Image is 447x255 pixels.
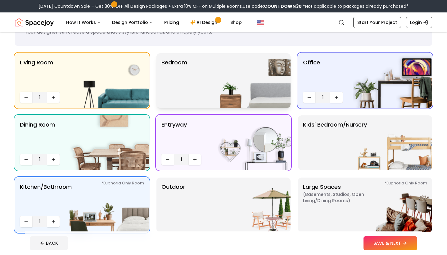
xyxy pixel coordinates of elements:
span: 1 [35,94,45,101]
button: Increase quantity [330,92,343,103]
p: Bedroom [161,58,187,103]
img: Office [353,53,432,108]
button: Decrease quantity [20,154,32,165]
p: Dining Room [20,120,55,151]
img: Outdoor [211,178,291,232]
button: Decrease quantity [20,92,32,103]
img: Kitchen/Bathroom *Euphoria Only [70,178,149,232]
span: ( Basements, Studios, Open living/dining rooms ) [303,191,381,204]
a: Pricing [159,16,184,29]
p: Large Spaces [303,183,381,227]
span: 1 [35,156,45,163]
img: Large Spaces *Euphoria Only [353,178,432,232]
img: Bedroom [211,53,291,108]
a: Start Your Project [353,17,401,28]
b: COUNTDOWN30 [264,3,302,9]
img: United States [257,19,264,26]
span: 1 [176,156,186,163]
a: Spacejoy [15,16,54,29]
p: Outdoor [161,183,185,227]
button: Increase quantity [189,154,201,165]
button: Increase quantity [47,154,60,165]
p: entryway [161,120,187,151]
button: How It Works [61,16,106,29]
button: Decrease quantity [20,216,32,227]
img: entryway [211,115,291,170]
span: 1 [35,218,45,225]
p: Kids' Bedroom/Nursery [303,120,367,165]
span: Use code: [243,3,302,9]
a: Shop [225,16,247,29]
button: Increase quantity [47,216,60,227]
button: Increase quantity [47,92,60,103]
button: Decrease quantity [303,92,315,103]
p: Living Room [20,58,53,89]
p: Kitchen/Bathroom [20,183,72,214]
img: Spacejoy Logo [15,16,54,29]
div: [DATE] Countdown Sale – Get 30% OFF All Design Packages + Extra 10% OFF on Multiple Rooms. [38,3,409,9]
button: Design Portfolio [107,16,158,29]
span: *Not applicable to packages already purchased* [302,3,409,9]
img: Dining Room [70,115,149,170]
a: AI Design [185,16,224,29]
nav: Global [15,12,432,32]
span: 1 [318,94,328,101]
nav: Main [61,16,247,29]
button: SAVE & NEXT [363,236,417,250]
button: BACK [30,236,68,250]
img: Living Room [70,53,149,108]
a: Login [406,17,432,28]
button: Decrease quantity [161,154,174,165]
img: Kids' Bedroom/Nursery [353,115,432,170]
p: Office [303,58,320,89]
